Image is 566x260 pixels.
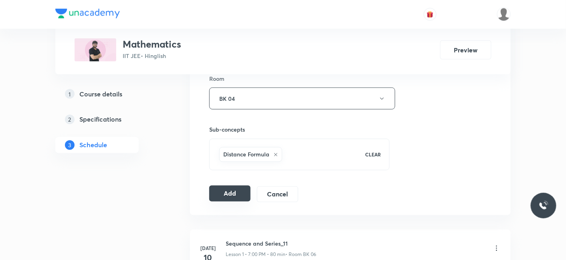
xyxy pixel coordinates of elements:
h6: Sequence and Series_11 [226,240,316,248]
img: avatar [427,11,434,18]
h5: Specifications [79,115,121,124]
img: ttu [539,201,548,210]
a: 1Course details [55,86,164,102]
img: C27A789E-8A56-4242-A13D-5AF17C93F799_plus.png [75,38,116,62]
h6: [DATE] [200,245,216,252]
button: Cancel [257,186,298,202]
img: Company Logo [55,9,120,18]
button: Add [209,186,251,202]
button: BK 04 [209,88,395,110]
button: Preview [440,40,491,60]
h5: Course details [79,89,122,99]
p: 1 [65,89,75,99]
h6: Room [209,74,224,83]
a: 2Specifications [55,112,164,128]
a: Company Logo [55,9,120,20]
img: Mukesh Gupta [497,8,511,21]
p: CLEAR [366,151,381,158]
h6: Sub-concepts [209,126,390,134]
h5: Schedule [79,140,107,150]
p: • Room BK 06 [285,251,316,258]
p: 3 [65,140,75,150]
p: Lesson 1 • 7:00 PM • 80 min [226,251,285,258]
p: 2 [65,115,75,124]
h3: Mathematics [123,38,181,50]
p: IIT JEE • Hinglish [123,52,181,60]
h6: Distance Formula [223,150,269,159]
button: avatar [424,8,437,21]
